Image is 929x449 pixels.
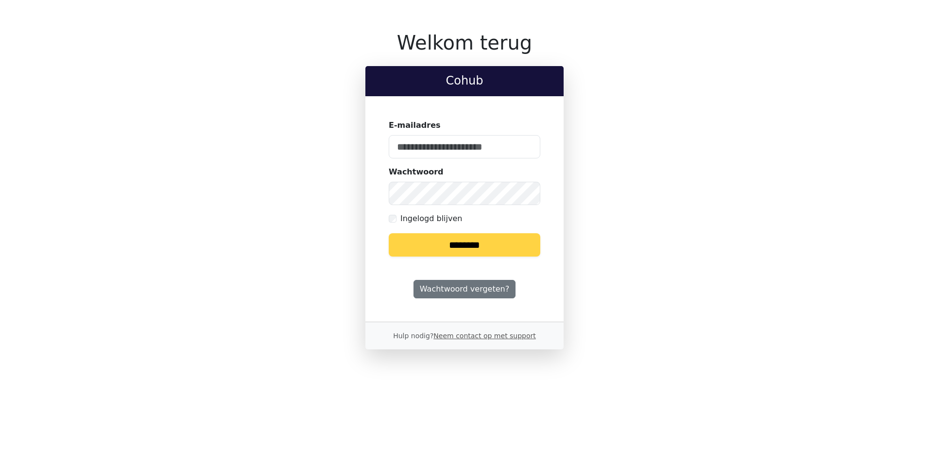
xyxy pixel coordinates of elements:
label: E-mailadres [389,120,441,131]
a: Neem contact op met support [433,332,535,340]
label: Wachtwoord [389,166,444,178]
a: Wachtwoord vergeten? [413,280,516,298]
h1: Welkom terug [365,31,564,54]
h2: Cohub [373,74,556,88]
small: Hulp nodig? [393,332,536,340]
label: Ingelogd blijven [400,213,462,224]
